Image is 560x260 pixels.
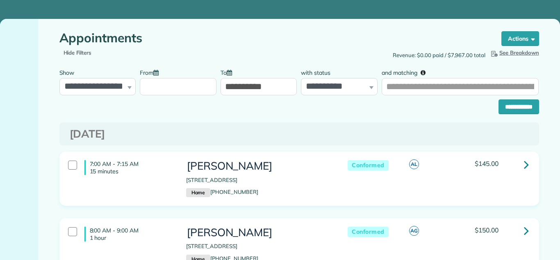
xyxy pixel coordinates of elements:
[84,227,174,242] h4: 8:00 AM - 9:00 AM
[382,64,431,80] label: and matching
[64,49,92,56] a: Hide Filters
[501,31,539,46] button: Actions
[475,159,499,168] span: $145.00
[393,51,485,60] span: Revenue: $0.00 paid / $7,967.00 total
[186,188,210,197] small: Home
[84,160,174,175] h4: 7:00 AM - 7:15 AM
[221,64,236,80] label: To
[59,31,486,45] h1: Appointments
[70,128,529,140] h3: [DATE]
[140,64,163,80] label: From
[489,49,539,57] button: See Breakdown
[186,189,258,195] a: Home[PHONE_NUMBER]
[90,168,174,175] p: 15 minutes
[186,176,331,184] p: [STREET_ADDRESS]
[90,234,174,242] p: 1 hour
[409,159,419,169] span: AL
[186,242,331,251] p: [STREET_ADDRESS]
[186,160,331,172] h3: [PERSON_NAME]
[348,227,389,237] span: Conformed
[186,227,331,239] h3: [PERSON_NAME]
[475,226,499,234] span: $150.00
[348,160,389,170] span: Conformed
[64,49,92,57] span: Hide Filters
[409,226,419,236] span: AG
